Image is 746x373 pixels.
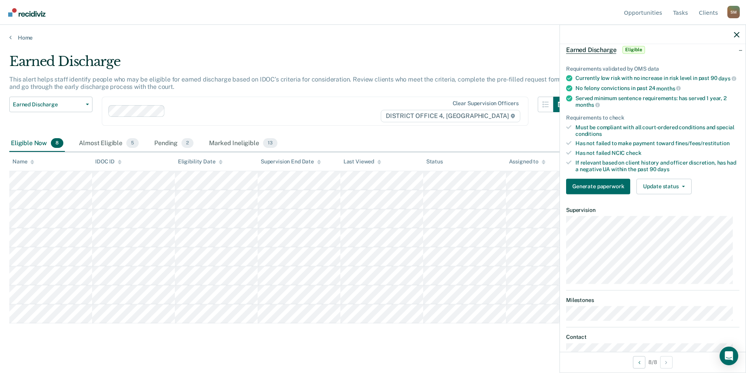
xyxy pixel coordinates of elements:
[9,76,563,90] p: This alert helps staff identify people who may be eligible for earned discharge based on IDOC’s c...
[261,158,321,165] div: Supervision End Date
[575,85,739,92] div: No felony convictions in past 24
[566,65,739,72] div: Requirements validated by OMS data
[453,100,519,107] div: Clear supervision officers
[207,135,279,152] div: Marked Ineligible
[51,138,63,148] span: 8
[575,95,739,108] div: Served minimum sentence requirements: has served 1 year, 2
[626,150,641,156] span: check
[575,140,739,147] div: Has not failed to make payment toward
[566,297,739,303] dt: Milestones
[153,135,195,152] div: Pending
[181,138,193,148] span: 2
[560,352,746,372] div: 8 / 8
[77,135,140,152] div: Almost Eligible
[656,85,681,91] span: months
[675,140,730,146] span: fines/fees/restitution
[727,6,740,18] button: Profile dropdown button
[509,158,546,165] div: Assigned to
[566,179,633,194] a: Navigate to form link
[343,158,381,165] div: Last Viewed
[720,347,738,365] div: Open Intercom Messenger
[560,37,746,62] div: Earned DischargeEligible
[575,124,739,137] div: Must be compliant with all court-ordered conditions and special
[633,356,645,368] button: Previous Opportunity
[575,159,739,172] div: If relevant based on client history and officer discretion, has had a negative UA within the past 90
[727,6,740,18] div: S M
[575,150,739,156] div: Has not failed NCIC
[718,75,736,82] span: days
[575,75,739,82] div: Currently low risk with no increase in risk level in past 90
[575,102,600,108] span: months
[566,206,739,213] dt: Supervision
[575,130,602,137] span: conditions
[622,46,645,54] span: Eligible
[12,158,34,165] div: Name
[95,158,122,165] div: IDOC ID
[9,34,737,41] a: Home
[566,46,616,54] span: Earned Discharge
[566,333,739,340] dt: Contact
[9,135,65,152] div: Eligible Now
[657,166,669,172] span: days
[13,101,83,108] span: Earned Discharge
[566,179,630,194] button: Generate paperwork
[566,114,739,121] div: Requirements to check
[126,138,139,148] span: 5
[381,110,520,122] span: DISTRICT OFFICE 4, [GEOGRAPHIC_DATA]
[8,8,45,17] img: Recidiviz
[178,158,223,165] div: Eligibility Date
[263,138,277,148] span: 13
[660,356,673,368] button: Next Opportunity
[636,179,691,194] button: Update status
[426,158,443,165] div: Status
[9,54,569,76] div: Earned Discharge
